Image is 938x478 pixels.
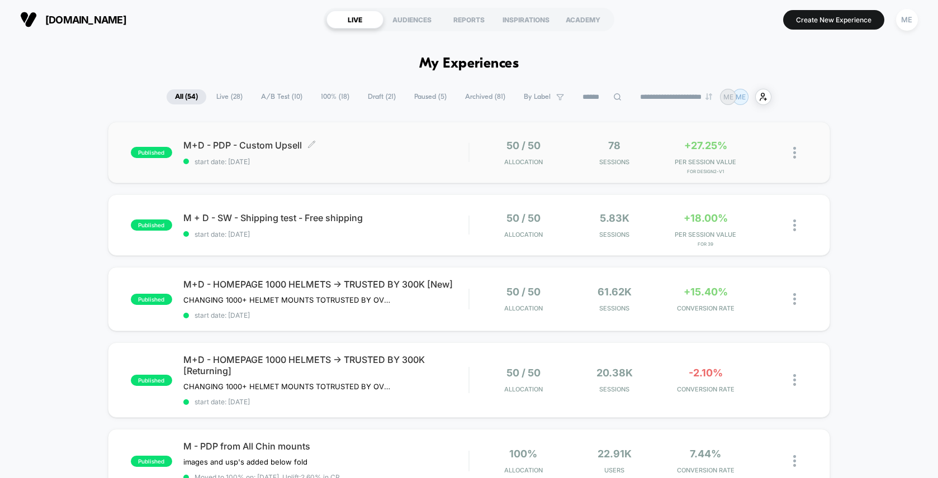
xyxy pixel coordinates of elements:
span: CHANGING 1000+ HELMET MOUNTS TOTRUSTED BY OVER 300,000 RIDERS ON HOMEPAGE DESKTOP AND MOBILERETUR... [183,382,391,391]
div: REPORTS [440,11,498,28]
span: 7.44% [690,448,721,460]
span: 100% [509,448,537,460]
span: 20.38k [596,367,633,379]
span: +27.25% [684,140,727,151]
span: 50 / 50 [506,367,541,379]
span: published [131,294,172,305]
h1: My Experiences [419,56,519,72]
span: images and usp's added below fold [183,457,307,466]
span: M+D - PDP - Custom Upsell [183,140,468,151]
span: start date: [DATE] [183,398,468,406]
span: Users [572,466,657,474]
span: CONVERSION RATE [663,304,748,312]
span: Sessions [572,304,657,312]
span: +15.40% [684,286,728,298]
span: M+D - HOMEPAGE 1000 HELMETS -> TRUSTED BY 300K [Returning] [183,354,468,376]
span: for 39 [663,241,748,247]
span: +18.00% [684,212,728,224]
span: All ( 54 ) [167,89,206,104]
img: close [793,147,796,159]
span: CONVERSION RATE [663,385,748,393]
div: AUDIENCES [383,11,440,28]
span: Archived ( 81 ) [457,89,514,104]
span: CHANGING 1000+ HELMET MOUNTS TOTRUSTED BY OVER 300,000 RIDERS ON HOMEPAGE DESKTOP AND MOBILE [183,295,391,304]
div: INSPIRATIONS [498,11,555,28]
div: ME [896,9,918,31]
span: 5.83k [600,212,629,224]
p: ME [736,93,746,101]
span: for Design2-V1 [663,169,748,174]
span: Allocation [504,304,543,312]
img: end [705,93,712,100]
span: M - PDP from All Chin mounts [183,441,468,452]
span: PER SESSION VALUE [663,158,748,166]
span: A/B Test ( 10 ) [253,89,311,104]
span: 50 / 50 [506,286,541,298]
div: ACADEMY [555,11,612,28]
img: close [793,219,796,231]
img: Visually logo [20,11,37,28]
span: By Label [524,93,551,101]
button: [DOMAIN_NAME] [17,11,130,28]
span: M+D - HOMEPAGE 1000 HELMETS -> TRUSTED BY 300K [New] [183,279,468,290]
span: 78 [608,140,620,151]
span: Allocation [504,385,543,393]
span: start date: [DATE] [183,230,468,238]
span: start date: [DATE] [183,157,468,166]
span: 61.62k [598,286,632,298]
img: close [793,455,796,467]
span: Allocation [504,231,543,238]
span: PER SESSION VALUE [663,231,748,238]
span: 50 / 50 [506,140,541,151]
span: published [131,147,172,158]
span: Sessions [572,158,657,166]
span: Allocation [504,466,543,474]
span: [DOMAIN_NAME] [45,14,126,26]
span: 50 / 50 [506,212,541,224]
button: Create New Experience [783,10,884,30]
span: Live ( 28 ) [208,89,251,104]
span: CONVERSION RATE [663,466,748,474]
img: close [793,293,796,305]
span: M + D - SW - Shipping test - Free shipping [183,212,468,223]
img: close [793,374,796,386]
span: Sessions [572,385,657,393]
p: ME [723,93,733,101]
span: -2.10% [689,367,723,379]
span: 22.91k [598,448,632,460]
span: published [131,456,172,467]
span: start date: [DATE] [183,311,468,319]
span: Draft ( 21 ) [359,89,404,104]
span: 100% ( 18 ) [312,89,358,104]
div: LIVE [326,11,383,28]
span: Allocation [504,158,543,166]
span: published [131,219,172,231]
span: published [131,375,172,386]
span: Sessions [572,231,657,238]
span: Paused ( 5 ) [406,89,455,104]
button: ME [893,8,921,31]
